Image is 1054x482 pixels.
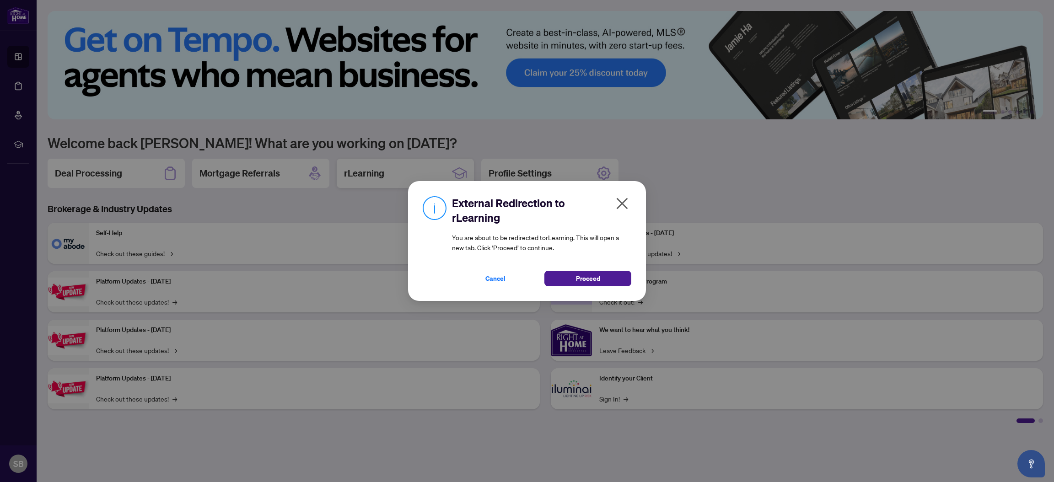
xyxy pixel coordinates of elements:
[452,196,631,286] div: You are about to be redirected to rLearning . This will open a new tab. Click ‘Proceed’ to continue.
[576,271,600,286] span: Proceed
[615,196,629,211] span: close
[544,271,631,286] button: Proceed
[485,271,505,286] span: Cancel
[1017,450,1045,477] button: Open asap
[452,271,539,286] button: Cancel
[452,196,631,225] h2: External Redirection to rLearning
[423,196,446,220] img: Info Icon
